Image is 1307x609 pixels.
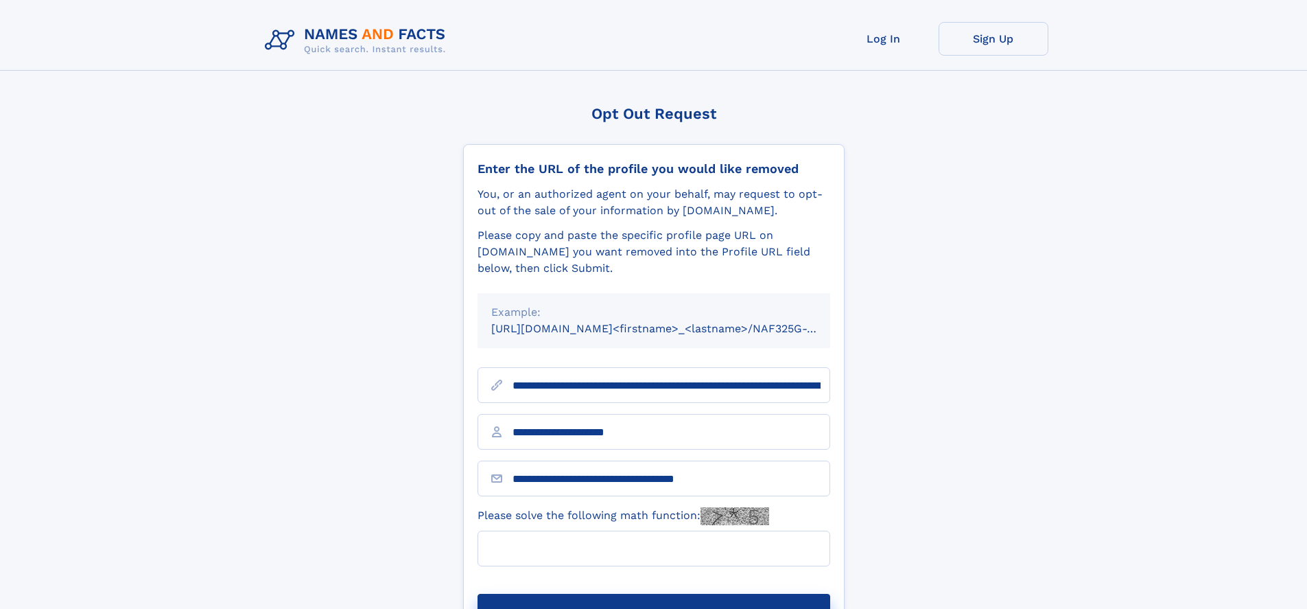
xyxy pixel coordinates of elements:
div: Please copy and paste the specific profile page URL on [DOMAIN_NAME] you want removed into the Pr... [478,227,830,277]
div: Enter the URL of the profile you would like removed [478,161,830,176]
img: Logo Names and Facts [259,22,457,59]
small: [URL][DOMAIN_NAME]<firstname>_<lastname>/NAF325G-xxxxxxxx [491,322,856,335]
div: Example: [491,304,816,321]
label: Please solve the following math function: [478,507,769,525]
div: You, or an authorized agent on your behalf, may request to opt-out of the sale of your informatio... [478,186,830,219]
div: Opt Out Request [463,105,845,122]
a: Log In [829,22,939,56]
a: Sign Up [939,22,1048,56]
